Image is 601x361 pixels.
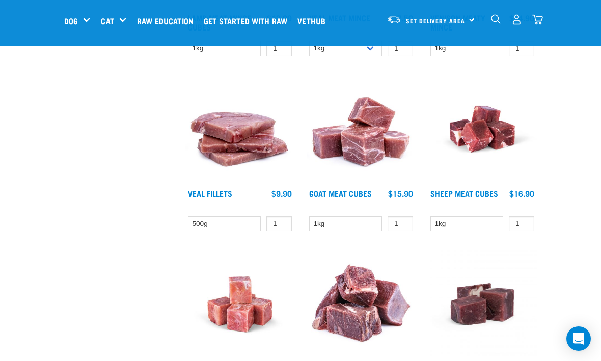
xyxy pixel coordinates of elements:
[566,326,591,351] div: Open Intercom Messenger
[266,41,292,56] input: 1
[509,189,534,198] div: $16.90
[428,250,537,358] img: Wallaby Meat Cubes
[388,189,413,198] div: $15.90
[509,216,534,232] input: 1
[201,1,295,41] a: Get started with Raw
[430,191,498,195] a: Sheep Meat Cubes
[188,191,232,195] a: Veal Fillets
[309,191,372,195] a: Goat Meat Cubes
[266,216,292,232] input: 1
[307,75,416,184] img: 1184 Wild Goat Meat Cubes Boneless 01
[271,189,292,198] div: $9.90
[428,75,537,184] img: Sheep Meat
[295,1,333,41] a: Vethub
[532,14,543,25] img: home-icon@2x.png
[134,1,201,41] a: Raw Education
[509,41,534,56] input: 1
[64,15,78,27] a: Dog
[307,250,416,358] img: 1181 Wild Venison Meat Cubes Boneless 01
[511,14,522,25] img: user.png
[101,15,114,27] a: Cat
[406,19,465,22] span: Set Delivery Area
[388,216,413,232] input: 1
[185,75,294,184] img: Stack Of Raw Veal Fillets
[491,14,501,24] img: home-icon-1@2x.png
[388,41,413,56] input: 1
[387,15,401,24] img: van-moving.png
[185,250,294,358] img: Veal Meat Cubes8454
